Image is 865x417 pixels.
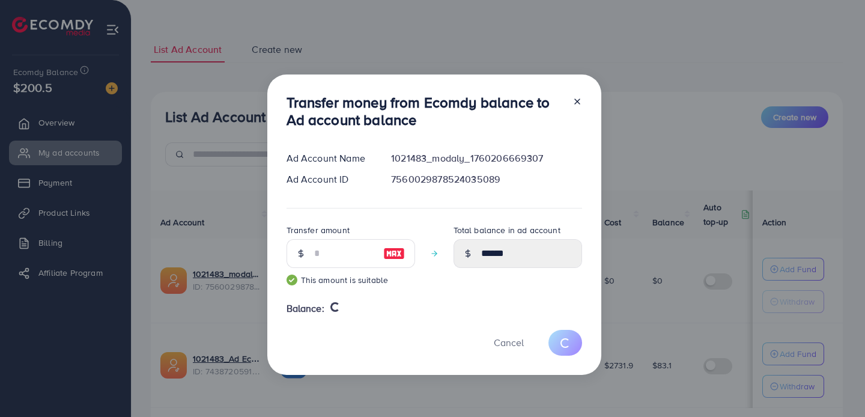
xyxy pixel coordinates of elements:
[287,224,350,236] label: Transfer amount
[383,246,405,261] img: image
[277,172,382,186] div: Ad Account ID
[814,363,856,408] iframe: Chat
[494,336,524,349] span: Cancel
[381,151,591,165] div: 1021483_modaly_1760206669307
[479,330,539,356] button: Cancel
[454,224,560,236] label: Total balance in ad account
[381,172,591,186] div: 7560029878524035089
[287,275,297,285] img: guide
[287,94,563,129] h3: Transfer money from Ecomdy balance to Ad account balance
[287,274,415,286] small: This amount is suitable
[287,302,324,315] span: Balance:
[277,151,382,165] div: Ad Account Name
